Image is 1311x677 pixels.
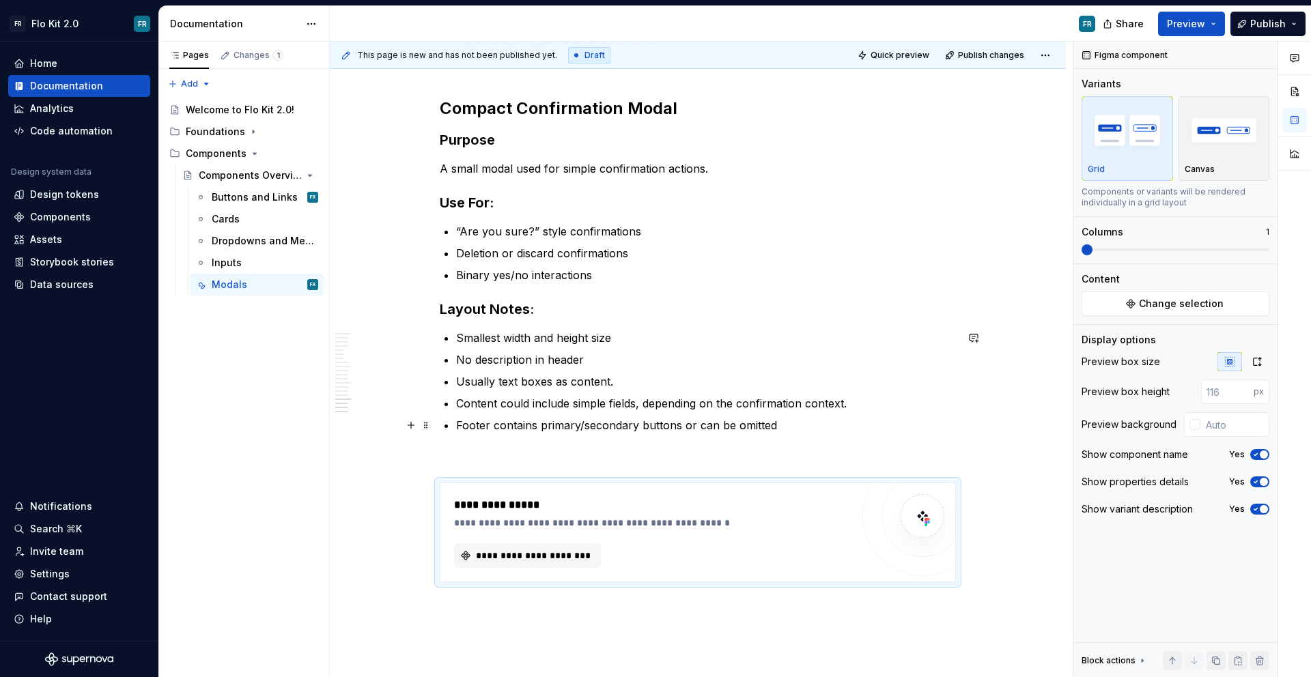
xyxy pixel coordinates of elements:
[456,330,956,346] p: Smallest width and height size
[440,132,495,148] strong: Purpose
[30,57,57,70] div: Home
[190,274,324,296] a: ModalsFR
[8,274,150,296] a: Data sources
[8,53,150,74] a: Home
[854,46,935,65] button: Quick preview
[1266,227,1269,237] p: 1
[456,373,956,390] p: Usually text boxes as content.
[30,567,70,581] div: Settings
[212,256,242,270] div: Inputs
[310,190,315,204] div: FR
[1088,105,1167,155] img: placeholder
[3,9,156,38] button: FRFlo Kit 2.0FR
[212,234,315,248] div: Dropdowns and Menus
[30,102,74,115] div: Analytics
[958,50,1024,61] span: Publish changes
[30,79,103,93] div: Documentation
[1116,17,1144,31] span: Share
[1082,333,1156,347] div: Display options
[1185,164,1215,175] p: Canvas
[1179,96,1270,181] button: placeholderCanvas
[1082,186,1269,208] div: Components or variants will be rendered individually in a grid layout
[1082,502,1193,516] div: Show variant description
[8,98,150,119] a: Analytics
[186,147,246,160] div: Components
[177,164,324,186] a: Components Overview
[1200,412,1269,437] input: Auto
[1096,12,1153,36] button: Share
[1254,386,1264,397] p: px
[190,252,324,274] a: Inputs
[440,98,677,118] strong: Compact Confirmation Modal
[456,267,956,283] p: Binary yes/no interactions
[1082,475,1189,489] div: Show properties details
[10,16,26,32] div: FR
[8,75,150,97] a: Documentation
[8,586,150,607] button: Contact support
[941,46,1030,65] button: Publish changes
[1167,17,1205,31] span: Preview
[190,230,324,252] a: Dropdowns and Menus
[30,255,114,269] div: Storybook stories
[30,545,83,558] div: Invite team
[357,50,557,61] span: This page is new and has not been published yet.
[199,169,302,182] div: Components Overview
[8,563,150,585] a: Settings
[164,99,324,121] a: Welcome to Flo Kit 2.0!
[272,50,283,61] span: 1
[30,612,52,626] div: Help
[1082,385,1170,399] div: Preview box height
[871,50,929,61] span: Quick preview
[30,500,92,513] div: Notifications
[30,233,62,246] div: Assets
[1082,291,1269,316] button: Change selection
[1082,448,1188,461] div: Show component name
[186,125,245,139] div: Foundations
[456,395,956,412] p: Content could include simple fields, depending on the confirmation context.
[440,301,534,317] strong: Layout Notes:
[8,541,150,562] a: Invite team
[456,245,956,261] p: Deletion or discard confirmations
[1083,18,1092,29] div: FR
[190,208,324,230] a: Cards
[456,351,956,368] p: No description in header
[8,206,150,228] a: Components
[8,229,150,250] a: Assets
[8,120,150,142] a: Code automation
[30,590,107,603] div: Contact support
[1082,418,1176,431] div: Preview background
[234,50,283,61] div: Changes
[164,121,324,143] div: Foundations
[1082,655,1136,666] div: Block actions
[164,143,324,164] div: Components
[30,278,94,291] div: Data sources
[30,522,82,536] div: Search ⌘K
[440,195,494,211] strong: Use For:
[1229,449,1245,460] label: Yes
[30,188,99,201] div: Design tokens
[8,184,150,205] a: Design tokens
[212,278,247,291] div: Modals
[164,74,215,93] button: Add
[170,17,299,31] div: Documentation
[1082,651,1148,670] div: Block actions
[45,652,113,666] svg: Supernova Logo
[584,50,605,61] span: Draft
[1139,297,1224,311] span: Change selection
[8,251,150,273] a: Storybook stories
[1230,12,1306,36] button: Publish
[456,417,956,433] p: Footer contains primary/secondary buttons or can be omitted
[8,608,150,630] button: Help
[11,167,91,177] div: Design system data
[138,18,147,29] div: FR
[1082,96,1173,181] button: placeholderGrid
[212,190,298,204] div: Buttons and Links
[1229,476,1245,487] label: Yes
[181,78,198,89] span: Add
[30,210,91,224] div: Components
[310,278,315,291] div: FR
[1082,225,1123,239] div: Columns
[212,212,240,226] div: Cards
[169,50,209,61] div: Pages
[30,124,113,138] div: Code automation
